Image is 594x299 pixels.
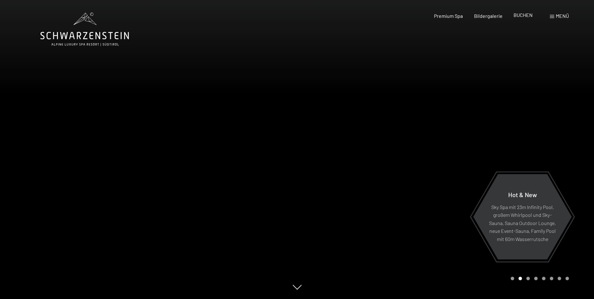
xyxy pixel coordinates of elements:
div: Carousel Page 5 [542,277,545,280]
div: Carousel Page 4 [534,277,538,280]
div: Carousel Page 1 [511,277,514,280]
a: BUCHEN [514,12,533,18]
div: Carousel Page 6 [550,277,553,280]
a: Bildergalerie [474,13,503,19]
a: Premium Spa [434,13,463,19]
p: Sky Spa mit 23m Infinity Pool, großem Whirlpool und Sky-Sauna, Sauna Outdoor Lounge, neue Event-S... [488,203,556,243]
div: Carousel Page 7 [558,277,561,280]
div: Carousel Page 8 [566,277,569,280]
div: Carousel Page 2 (Current Slide) [519,277,522,280]
a: Hot & New Sky Spa mit 23m Infinity Pool, großem Whirlpool und Sky-Sauna, Sauna Outdoor Lounge, ne... [473,174,572,260]
div: Carousel Pagination [509,277,569,280]
div: Carousel Page 3 [526,277,530,280]
span: Hot & New [508,191,537,198]
span: Menü [556,13,569,19]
